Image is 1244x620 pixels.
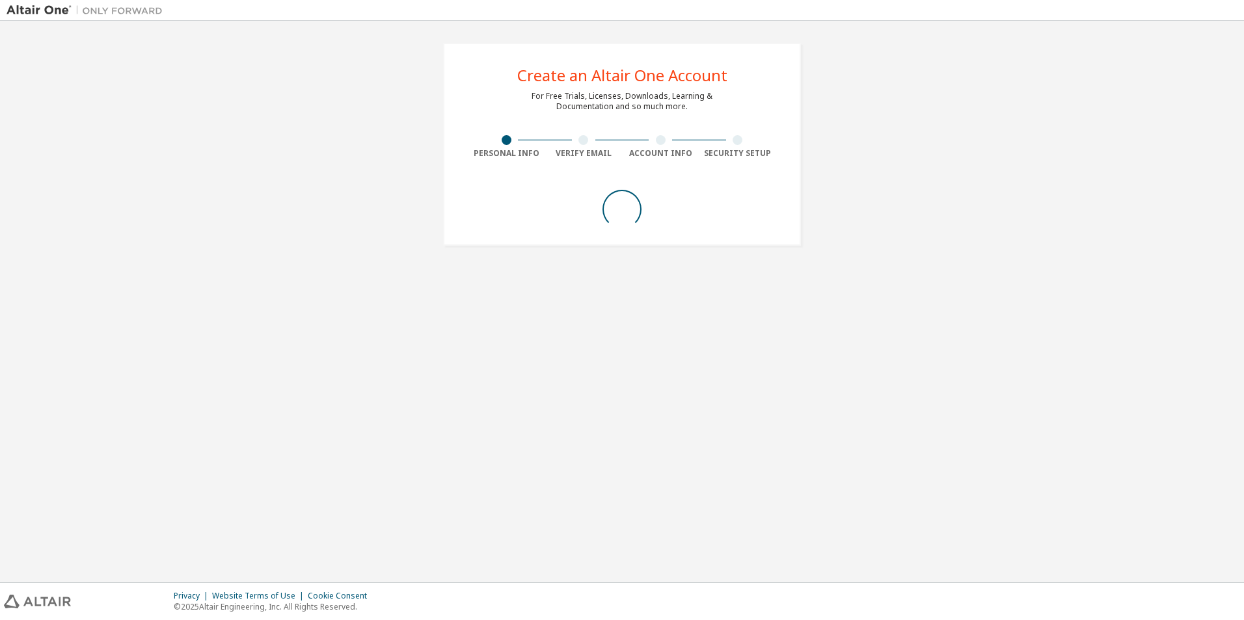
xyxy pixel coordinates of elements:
[174,591,212,601] div: Privacy
[699,148,777,159] div: Security Setup
[212,591,308,601] div: Website Terms of Use
[622,148,699,159] div: Account Info
[308,591,375,601] div: Cookie Consent
[468,148,545,159] div: Personal Info
[4,595,71,608] img: altair_logo.svg
[517,68,727,83] div: Create an Altair One Account
[545,148,623,159] div: Verify Email
[174,601,375,612] p: © 2025 Altair Engineering, Inc. All Rights Reserved.
[7,4,169,17] img: Altair One
[532,91,712,112] div: For Free Trials, Licenses, Downloads, Learning & Documentation and so much more.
